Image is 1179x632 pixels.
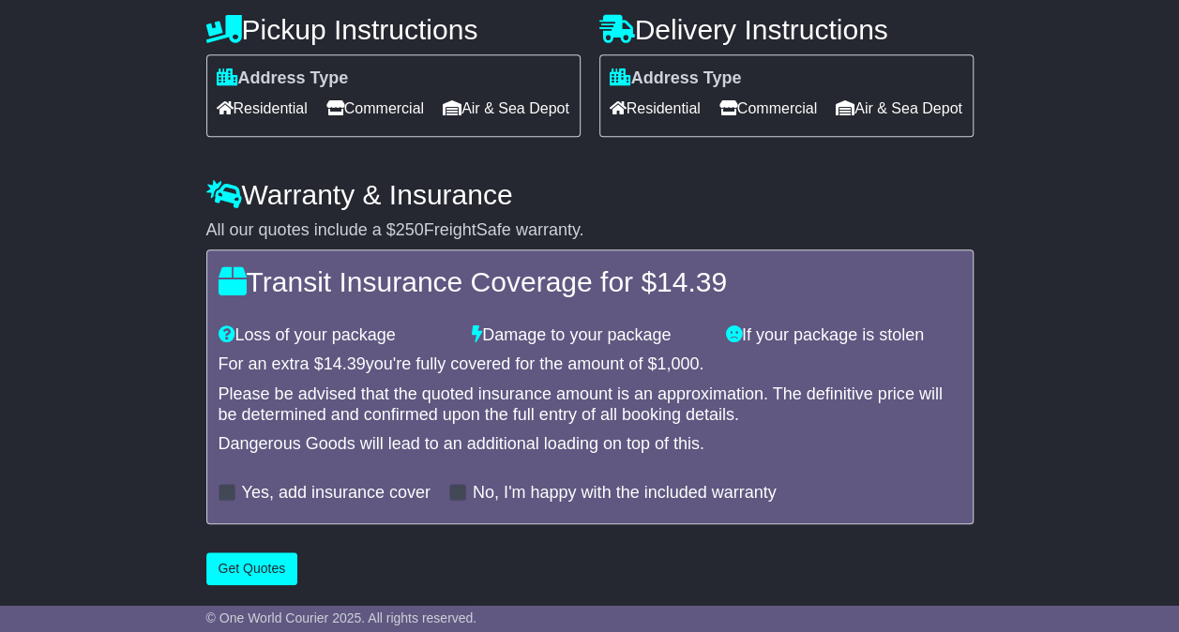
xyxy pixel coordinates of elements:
h4: Pickup Instructions [206,14,581,45]
div: Loss of your package [209,325,463,346]
span: Air & Sea Depot [443,94,569,123]
h4: Delivery Instructions [599,14,974,45]
span: 1,000 [657,354,699,373]
span: 250 [396,220,424,239]
label: Address Type [610,68,742,89]
label: Address Type [217,68,349,89]
h4: Warranty & Insurance [206,179,974,210]
label: No, I'm happy with the included warranty [473,483,777,504]
span: Residential [217,94,308,123]
span: Commercial [719,94,817,123]
span: © One World Courier 2025. All rights reserved. [206,610,477,625]
h4: Transit Insurance Coverage for $ [219,266,961,297]
div: Dangerous Goods will lead to an additional loading on top of this. [219,434,961,455]
span: 14.39 [657,266,727,297]
span: Residential [610,94,701,123]
div: Please be advised that the quoted insurance amount is an approximation. The definitive price will... [219,384,961,425]
button: Get Quotes [206,552,298,585]
div: Damage to your package [462,325,717,346]
div: For an extra $ you're fully covered for the amount of $ . [219,354,961,375]
span: Commercial [326,94,424,123]
span: 14.39 [324,354,366,373]
span: Air & Sea Depot [836,94,962,123]
label: Yes, add insurance cover [242,483,431,504]
div: If your package is stolen [717,325,971,346]
div: All our quotes include a $ FreightSafe warranty. [206,220,974,241]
